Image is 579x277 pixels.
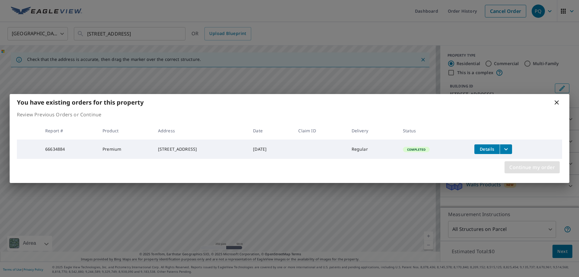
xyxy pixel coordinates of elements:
th: Report # [40,122,98,140]
th: Status [398,122,470,140]
b: You have existing orders for this property [17,98,144,106]
div: [STREET_ADDRESS] [158,146,243,152]
span: Details [478,146,496,152]
th: Claim ID [293,122,346,140]
th: Date [248,122,293,140]
span: Continue my order [509,163,555,172]
span: Completed [403,147,429,152]
td: Premium [98,140,153,159]
th: Product [98,122,153,140]
th: Delivery [347,122,398,140]
button: detailsBtn-66634884 [474,144,500,154]
td: Regular [347,140,398,159]
td: [DATE] [248,140,293,159]
th: Address [153,122,248,140]
td: 66634884 [40,140,98,159]
button: Continue my order [505,161,560,173]
button: filesDropdownBtn-66634884 [500,144,512,154]
p: Review Previous Orders or Continue [17,111,562,118]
